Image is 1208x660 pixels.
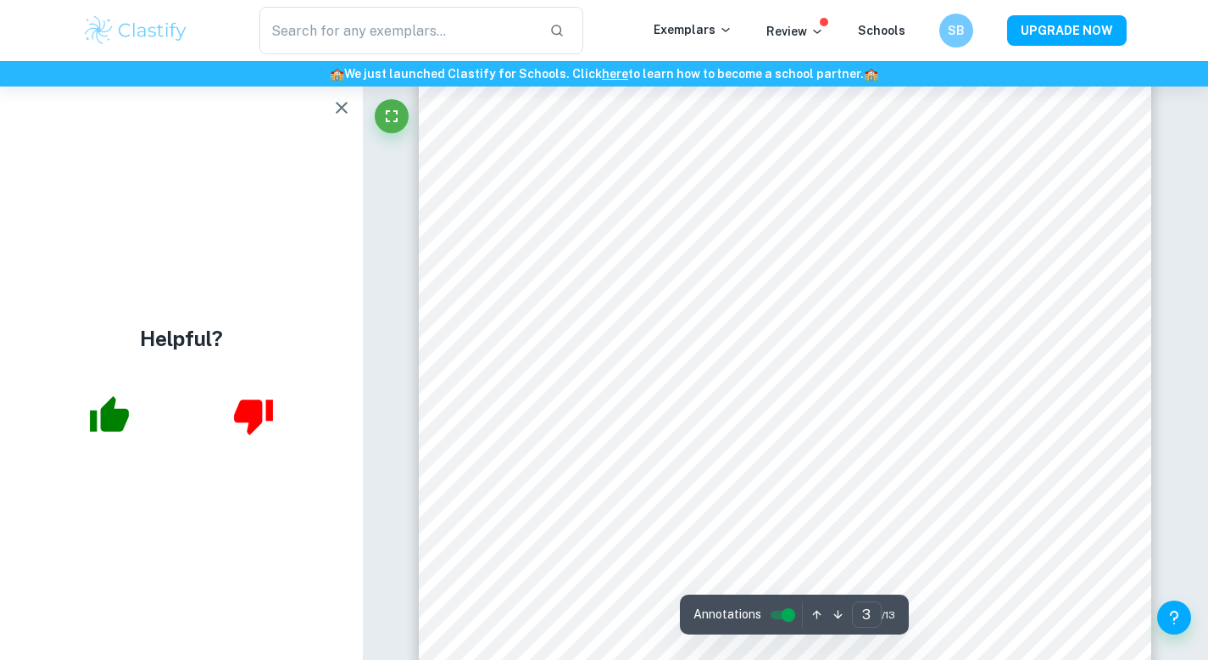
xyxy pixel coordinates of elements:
[654,20,732,39] p: Exemplars
[82,14,190,48] img: Clastify logo
[375,99,409,133] button: Fullscreen
[3,64,1205,83] h6: We just launched Clastify for Schools. Click to learn how to become a school partner.
[1007,15,1127,46] button: UPGRADE NOW
[858,24,905,37] a: Schools
[766,22,824,41] p: Review
[140,323,223,354] h4: Helpful?
[259,7,537,54] input: Search for any exemplars...
[602,67,628,81] a: here
[1157,601,1191,635] button: Help and Feedback
[330,67,344,81] span: 🏫
[693,606,761,624] span: Annotations
[864,67,878,81] span: 🏫
[939,14,973,48] button: SB
[882,607,895,623] span: / 13
[946,21,966,40] h6: SB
